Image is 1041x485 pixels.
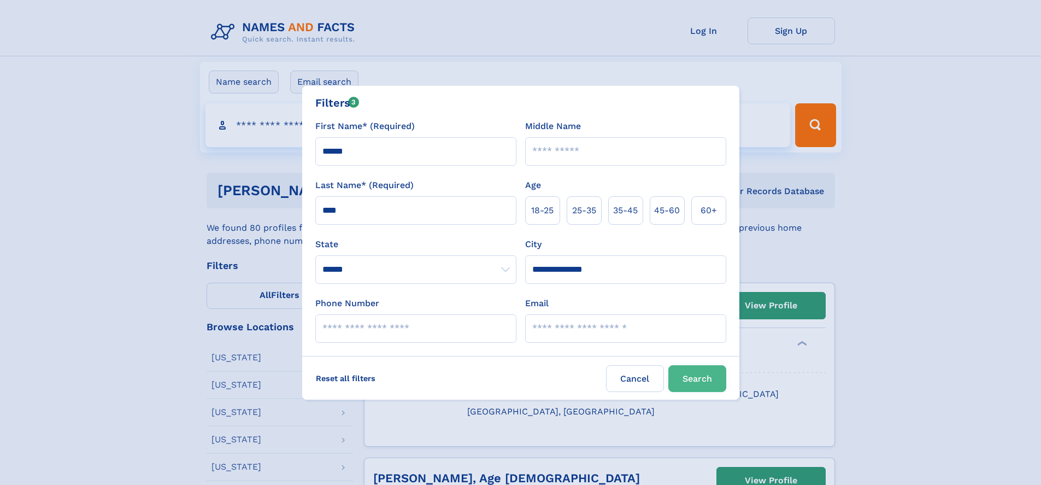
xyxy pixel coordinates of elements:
[613,204,638,217] span: 35‑45
[525,297,549,310] label: Email
[309,365,383,391] label: Reset all filters
[701,204,717,217] span: 60+
[315,120,415,133] label: First Name* (Required)
[572,204,596,217] span: 25‑35
[531,204,554,217] span: 18‑25
[606,365,664,392] label: Cancel
[315,179,414,192] label: Last Name* (Required)
[654,204,680,217] span: 45‑60
[525,179,541,192] label: Age
[315,238,516,251] label: State
[315,95,360,111] div: Filters
[315,297,379,310] label: Phone Number
[525,120,581,133] label: Middle Name
[668,365,726,392] button: Search
[525,238,542,251] label: City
